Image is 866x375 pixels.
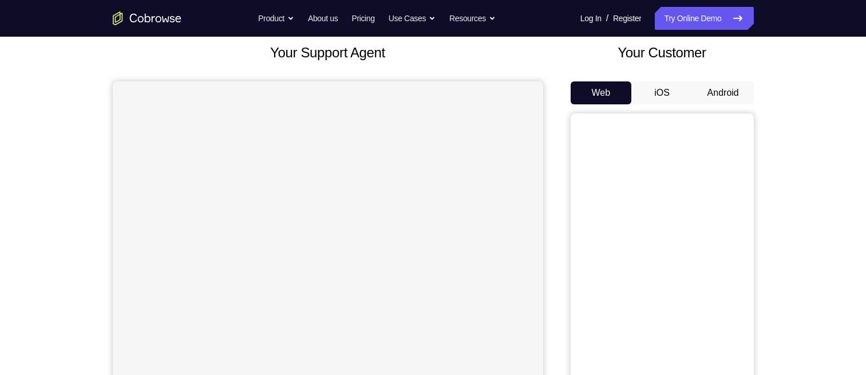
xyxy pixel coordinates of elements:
[258,7,294,30] button: Product
[571,81,632,104] button: Web
[113,42,543,63] h2: Your Support Agent
[606,11,608,25] span: /
[308,7,338,30] a: About us
[571,42,754,63] h2: Your Customer
[613,7,641,30] a: Register
[693,81,754,104] button: Android
[655,7,753,30] a: Try Online Demo
[631,81,693,104] button: iOS
[449,7,496,30] button: Resources
[351,7,374,30] a: Pricing
[389,7,436,30] button: Use Cases
[580,7,602,30] a: Log In
[113,11,181,25] a: Go to the home page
